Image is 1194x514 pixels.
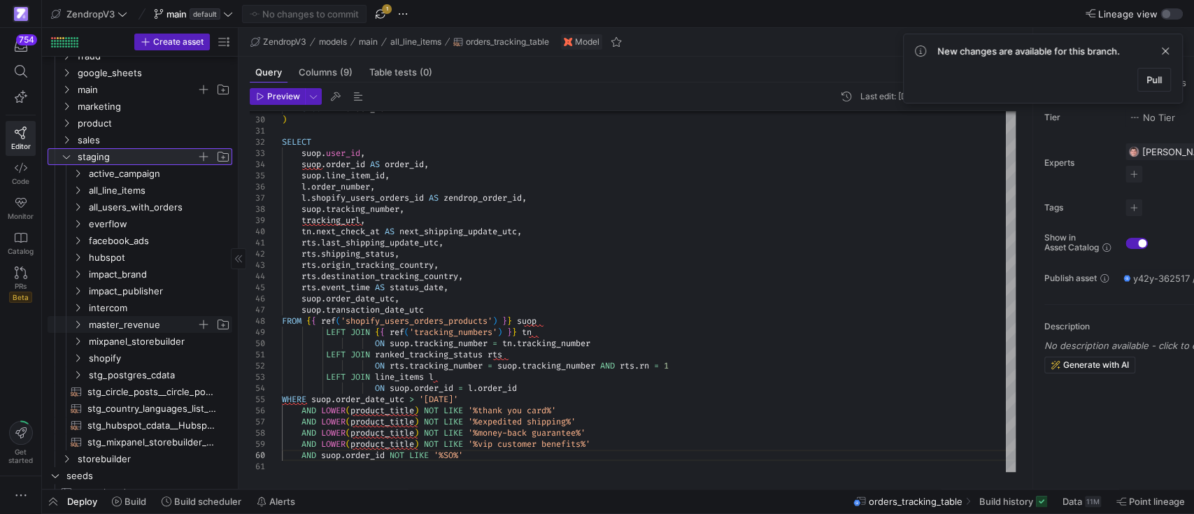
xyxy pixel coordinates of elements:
span: next_shipping_update_utc [399,226,517,237]
span: . [331,394,336,405]
span: (0) [420,68,432,77]
div: 45 [250,282,265,293]
span: user_id [326,148,360,159]
span: } [512,327,517,338]
a: Monitor [6,191,36,226]
div: 55 [250,394,265,405]
span: ranked_tracking_status [375,349,483,360]
a: Code [6,156,36,191]
span: tracking_number [414,338,488,349]
div: 42 [250,248,265,259]
span: suop [301,293,321,304]
span: ( [336,315,341,327]
div: Press SPACE to select this row. [48,366,232,383]
span: l [468,383,473,394]
span: Experts [1044,158,1114,168]
span: Beta [9,292,32,303]
button: Build scheduler [155,490,248,513]
span: shopify [89,350,230,366]
span: zendrop_order_id [443,192,522,204]
span: suop [301,204,321,215]
div: 51 [250,349,265,360]
span: . [316,248,321,259]
span: paypal_codes​​​​​​ [78,485,216,501]
a: stg_country_languages_list__country_languages_list​​​​​​​​​​ [48,400,232,417]
span: l [301,181,306,192]
span: AND [301,416,316,427]
span: suop [301,148,321,159]
button: Generate with AI [1044,357,1135,373]
span: main [166,8,187,20]
span: all_users_with_orders [89,199,230,215]
span: . [306,192,311,204]
span: Publish asset [1044,273,1097,283]
span: Get started [8,448,33,464]
span: , [385,170,390,181]
span: tn [522,327,532,338]
span: . [404,360,409,371]
a: stg_circle_posts__circle_posts​​​​​​​​​​ [48,383,232,400]
div: Last edit: [DATE] by [PERSON_NAME] [860,92,1007,101]
span: order_id [326,159,365,170]
button: all_line_items [387,34,445,50]
button: Preview [250,88,305,105]
span: . [316,259,321,271]
div: 33 [250,148,265,159]
span: , [399,204,404,215]
a: PRsBeta [6,261,36,308]
span: = [488,360,492,371]
span: ZendropV3 [66,8,115,20]
span: Build history [979,496,1033,507]
span: rts [301,248,316,259]
span: . [473,383,478,394]
span: tn [502,338,512,349]
span: order_id [385,159,424,170]
div: 53 [250,371,265,383]
span: rn [639,360,649,371]
span: next_check_at [316,226,380,237]
span: Create asset [153,37,204,47]
span: = [654,360,659,371]
button: Create asset [134,34,210,50]
div: 49 [250,327,265,338]
span: , [517,226,522,237]
div: 36 [250,181,265,192]
span: tracking_number [409,360,483,371]
span: l [301,192,306,204]
div: 54 [250,383,265,394]
span: Editor [11,142,31,150]
div: 37 [250,192,265,204]
span: rts [488,349,502,360]
div: Press SPACE to select this row. [48,232,232,249]
span: transaction_date_utc [326,304,424,315]
div: 11M [1085,496,1101,507]
span: , [395,293,399,304]
span: mixpanel_storebuilder [89,334,230,350]
span: . [512,338,517,349]
span: . [321,148,326,159]
div: Press SPACE to select this row. [48,182,232,199]
span: rts [301,271,316,282]
span: AS [370,159,380,170]
span: Catalog [8,247,34,255]
span: , [360,215,365,226]
span: rts [390,360,404,371]
a: stg_mixpanel_storebuilder_december__mixpanel_store_builder_events_deprecated_december​​​​​​​​​​ [48,434,232,450]
span: . [321,204,326,215]
span: rts [301,259,316,271]
span: { [306,315,311,327]
span: , [370,181,375,192]
span: product_title [350,405,414,416]
button: maindefault [150,5,236,23]
div: 32 [250,136,265,148]
span: . [316,271,321,282]
span: . [306,181,311,192]
span: = [492,338,497,349]
span: ON [375,360,385,371]
div: 57 [250,416,265,427]
span: stg_postgres_cdata [89,367,230,383]
span: suop [517,315,536,327]
span: ) [414,416,419,427]
span: ( [404,327,409,338]
span: , [395,248,399,259]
